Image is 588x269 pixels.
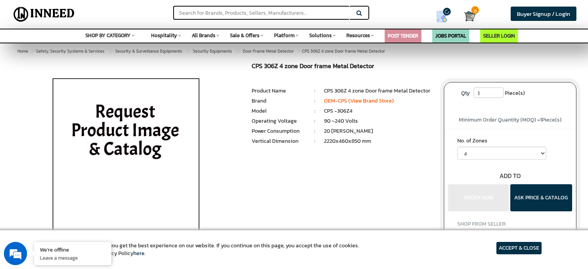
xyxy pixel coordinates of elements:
span: Sale & Offers [230,32,259,39]
span: Security Equipments [193,48,232,54]
a: here [133,249,145,257]
a: Cart 0 [464,8,470,25]
span: 1 [540,116,542,124]
a: my Quotes [426,8,464,26]
a: Security & Surveillance Equipments [114,46,184,56]
article: We use cookies to ensure you get the best experience on our website. If you continue on this page... [46,242,359,257]
span: > [31,48,33,54]
button: ASK PRICE & CATALOG [510,184,572,211]
li: : [306,127,324,135]
span: Platform [274,32,295,39]
li: Brand [252,97,306,105]
span: 0 [471,6,479,14]
li: : [306,107,324,115]
span: Buyer Signup / Login [517,9,570,18]
h1: CPS 306Z 4 zone Door frame Metal Detector [252,63,432,72]
h4: SHOP FROM SELLER: [457,221,563,227]
span: All Brands [192,32,215,39]
label: Qty [457,87,474,99]
li: CPS -306Z4 [324,107,432,115]
span: Security & Surveillance Equipments [115,48,182,54]
li: CPS 306Z 4 zone Door frame Metal Detector [324,87,432,95]
span: > [185,46,189,56]
a: SELLER LOGIN [483,32,515,39]
img: Inneed.Market [10,5,78,24]
a: JOBS PORTAL [435,32,466,39]
input: Search for Brands, Products, Sellers, Manufacturers... [173,6,349,20]
li: Model [252,107,306,115]
span: > [107,46,111,56]
img: Cart [464,10,476,22]
span: Resources [346,32,370,39]
span: Piece(s) [505,87,525,99]
li: 20 [PERSON_NAME] [324,127,432,135]
span: > [235,46,239,56]
span: Safety, Security Systems & Services [36,48,104,54]
span: SHOP BY CATEGORY [85,32,131,39]
a: Buyer Signup / Login [511,7,576,21]
li: : [306,137,324,145]
li: : [306,87,324,95]
div: We're offline [40,246,106,253]
span: Solutions [309,32,332,39]
li: : [306,117,324,125]
img: CPS 306Z 12 Zone Door frame Metal Detector [36,63,216,256]
li: 2220x460x850 mm [324,137,432,145]
li: : [306,97,324,105]
li: 90 ~240 Volts [324,117,432,125]
div: ADD TO [444,171,576,180]
label: No. of Zones [457,137,563,147]
a: Safety, Security Systems & Services [34,46,106,56]
li: Vertical Dimension [252,137,306,145]
span: CPS 306Z 4 zone Door frame Metal Detector [34,48,385,54]
a: OEM-CPS (View Brand Store) [324,97,394,105]
span: > [297,46,300,56]
li: Operating Voltage [252,117,306,125]
span: Minimum Order Quantity (MOQ) = Piece(s) [459,116,562,124]
a: POST TENDER [388,32,418,39]
p: Leave a message [40,254,106,261]
a: Security Equipments [191,46,233,56]
li: Product Name [252,87,306,95]
span: Door Frame Metal Detector [243,48,294,54]
a: Home [16,46,30,56]
li: Power Consumption [252,127,306,135]
article: ACCEPT & CLOSE [496,242,542,254]
span: Hospitality [151,32,177,39]
a: Door Frame Metal Detector [241,46,295,56]
img: Show My Quotes [436,11,448,22]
